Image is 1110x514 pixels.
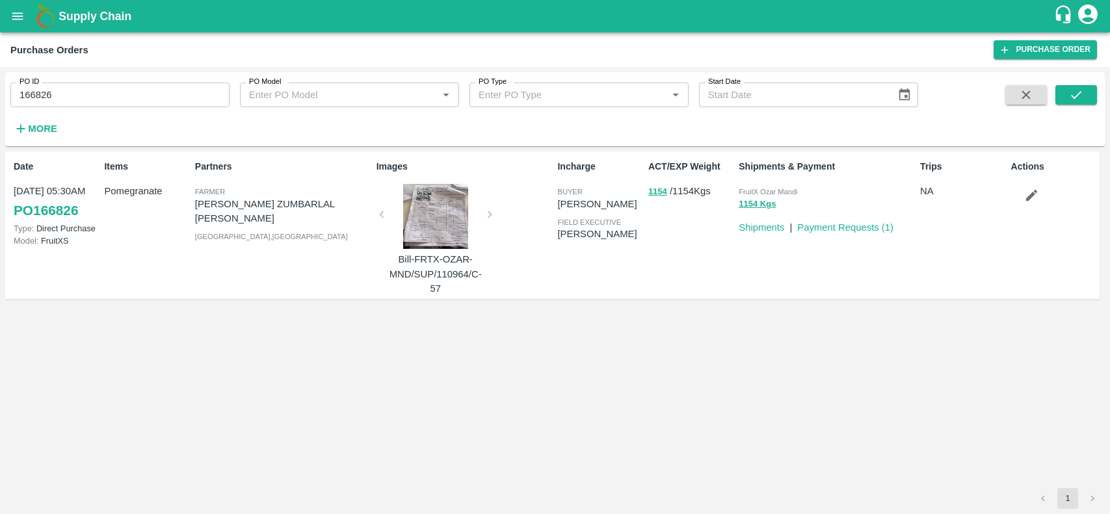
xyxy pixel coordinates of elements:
button: Choose date [892,83,917,107]
a: Supply Chain [59,7,1053,25]
a: Shipments [739,222,784,233]
label: PO Type [479,77,507,87]
p: ACT/EXP Weight [648,160,733,173]
img: logo [33,3,59,29]
p: FruitXS [14,235,99,247]
p: Bill-FRTX-OZAR-MND/SUP/110964/C-57 [387,252,484,296]
span: field executive [557,218,621,226]
button: More [10,118,60,140]
button: page 1 [1057,488,1078,509]
button: Open [438,86,455,103]
p: Incharge [557,160,642,173]
a: Purchase Order [994,40,1097,59]
label: PO Model [249,77,282,87]
p: Direct Purchase [14,222,99,235]
p: Partners [195,160,371,173]
a: Payment Requests (1) [797,222,893,233]
label: Start Date [708,77,741,87]
button: 1154 Kgs [739,197,776,212]
button: open drawer [3,1,33,31]
button: 1154 [648,185,667,199]
input: Enter PO Type [473,86,646,103]
input: Enter PO Model [244,86,417,103]
p: [PERSON_NAME] [557,197,642,211]
div: account of current user [1076,3,1100,30]
p: [DATE] 05:30AM [14,184,99,198]
p: Date [14,160,99,173]
span: buyer [557,188,582,196]
nav: pagination navigation [1031,488,1105,509]
strong: More [28,123,57,134]
span: [GEOGRAPHIC_DATA] , [GEOGRAPHIC_DATA] [195,233,348,240]
input: Start Date [699,83,887,107]
p: Trips [920,160,1005,173]
p: Actions [1011,160,1096,173]
p: [PERSON_NAME] [557,227,642,241]
a: PO166826 [14,199,78,222]
span: Farmer [195,188,225,196]
p: Shipments & Payment [739,160,915,173]
span: Model: [14,236,38,246]
label: PO ID [20,77,39,87]
b: Supply Chain [59,10,131,23]
div: customer-support [1053,5,1076,28]
p: [PERSON_NAME] ZUMBARLAL [PERSON_NAME] [195,197,371,226]
p: Pomegranate [104,184,189,198]
input: Enter PO ID [10,83,230,107]
div: Purchase Orders [10,42,88,58]
p: / 1154 Kgs [648,184,733,199]
p: Items [104,160,189,173]
p: NA [920,184,1005,198]
span: FruitX Ozar Mandi [739,188,797,196]
div: | [784,215,792,235]
button: Open [667,86,684,103]
p: Images [377,160,553,173]
span: Type: [14,224,34,233]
